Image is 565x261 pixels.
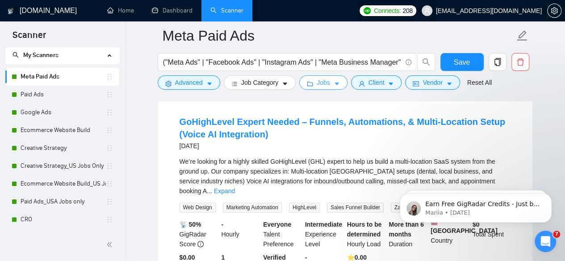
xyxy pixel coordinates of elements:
button: go back [6,4,23,21]
span: caret-down [388,80,394,87]
button: copy [489,53,506,71]
div: Dima says… [7,94,172,114]
a: setting [547,7,561,14]
span: search [418,58,435,66]
li: Paid Ads_USA Jobs only [5,193,119,211]
b: ⭐️ 0.00 [347,254,367,261]
div: Hourly [219,220,261,249]
b: - [221,221,223,228]
a: Google Ads [21,104,106,121]
span: caret-down [446,80,452,87]
span: bars [231,80,238,87]
input: Search Freelance Jobs... [163,57,402,68]
div: Close [157,4,173,20]
a: Ecommerce Website Build [21,121,106,139]
span: Save [454,57,470,68]
a: Expand [214,187,235,195]
a: searchScanner [210,7,243,14]
a: Meta Paid Ads [21,68,106,86]
input: Scanner name... [163,25,515,47]
button: delete [511,53,529,71]
img: Profile image for Dima [44,95,53,104]
span: holder [106,198,113,205]
b: 1 [221,254,225,261]
span: holder [106,127,113,134]
span: idcard [413,80,419,87]
button: idcardVendorcaret-down [405,75,460,90]
span: holder [106,180,113,187]
li: Meta Paid Ads [5,68,119,86]
li: CRO [5,211,119,228]
span: ... [207,187,212,195]
div: Talent Preference [261,220,303,249]
button: settingAdvancedcaret-down [158,75,220,90]
button: folderJobscaret-down [299,75,347,90]
span: holder [106,73,113,80]
div: [DATE] [180,141,511,151]
li: Google Ads [5,104,119,121]
span: 7 [553,231,560,238]
img: Profile image for AI Assistant from GigRadar 📡 [25,5,40,19]
span: double-left [106,240,115,249]
span: Connects: [374,6,401,16]
span: holder [106,162,113,170]
b: - [305,254,307,261]
b: $0.00 [180,254,195,261]
div: GigRadar Score [178,220,220,249]
a: homeHome [107,7,134,14]
a: dashboardDashboard [152,7,193,14]
span: holder [106,109,113,116]
span: caret-down [334,80,340,87]
img: upwork-logo.png [364,7,371,14]
div: Hello there![PERSON_NAME] is currently on vacation and will get back to your questions [DATE].Tha... [7,114,146,178]
span: user [359,80,365,87]
span: holder [106,145,113,152]
span: holder [106,216,113,223]
span: delete [512,58,529,66]
span: search [13,52,19,58]
div: We’re looking for a highly skilled GoHighLevel (GHL) expert to help us build a multi-location Saa... [180,157,511,196]
span: Client [368,78,385,87]
div: [DATE] [7,185,172,197]
li: Paid Ads [5,86,119,104]
span: edit [516,30,528,41]
span: Advanced [175,78,203,87]
b: Dima [55,96,71,103]
span: Jobs [317,78,330,87]
div: Could you recommend certifications relevant to our skills and expertise that I can add here? [32,50,172,87]
span: setting [548,7,561,14]
span: 208 [402,6,412,16]
span: My Scanners [23,51,59,59]
div: Experience Level [303,220,345,249]
span: caret-down [282,80,288,87]
button: barsJob Categorycaret-down [224,75,296,90]
div: joined the conversation [55,95,134,104]
iframe: Intercom live chat [535,231,556,252]
a: Creative Strategy [21,139,106,157]
span: Scanner [5,29,53,47]
li: Creative Strategy_US Jobs Only [5,157,119,175]
span: Vendor [423,78,442,87]
div: Dima says… [7,114,172,185]
div: AI Assistant from GigRadar 📡 says… [7,197,172,260]
span: Sales Funnel Builder [327,203,384,212]
a: GoHighLevel Expert Needed – Funnels, Automations, & Multi-Location Setup (Voice AI Integration) [180,117,505,139]
li: Creative Strategy [5,139,119,157]
button: setting [547,4,561,18]
b: Intermediate [305,221,342,228]
a: Ecommerce Website Build_US Jobs only [21,175,106,193]
a: Paid Ads [21,86,106,104]
div: Rate your conversation [17,206,123,217]
span: folder [307,80,313,87]
span: HighLevel [289,203,320,212]
div: Hello there! [PERSON_NAME] is currently on vacation and will get back to your questions [DATE]. T... [14,120,139,172]
span: Job Category [241,78,278,87]
b: Hours to be determined [347,221,382,238]
b: 📡 50% [180,221,201,228]
button: userClientcaret-down [351,75,402,90]
div: Could you recommend certifications relevant to our skills and expertise that I can add here? [39,55,164,82]
span: Web Design [180,203,216,212]
button: Home [140,4,157,21]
